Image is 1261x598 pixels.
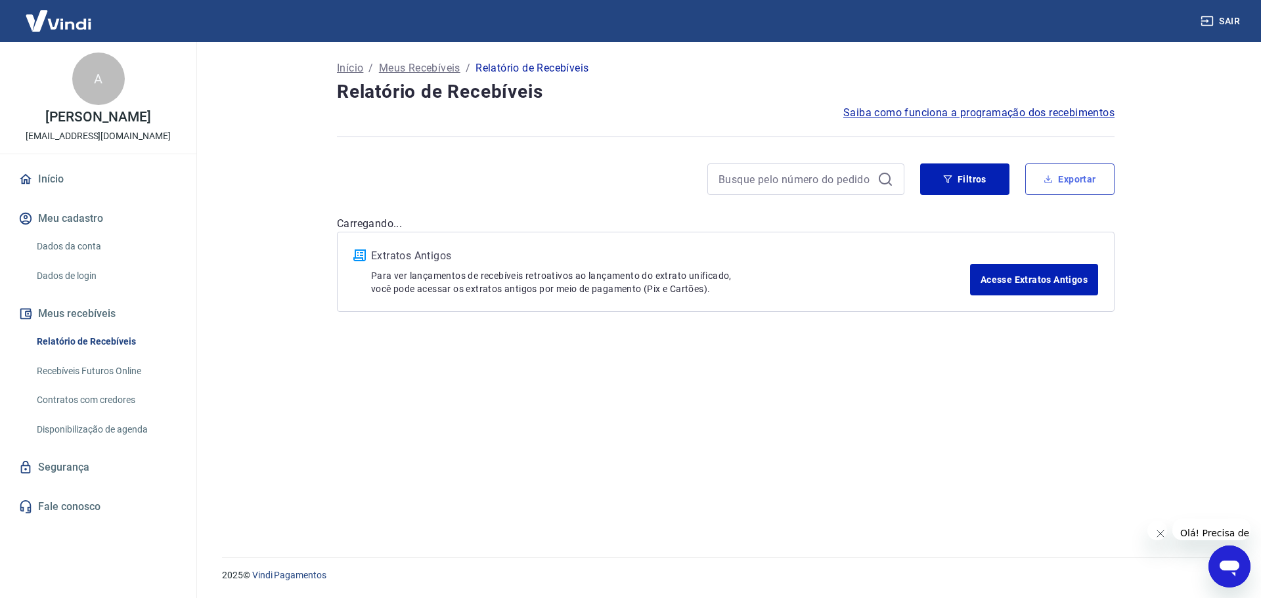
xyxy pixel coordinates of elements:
button: Meu cadastro [16,204,181,233]
p: Carregando... [337,216,1115,232]
img: Vindi [16,1,101,41]
img: ícone [353,249,366,261]
iframe: Mensagem da empresa [1172,519,1250,540]
h4: Relatório de Recebíveis [337,79,1115,105]
button: Filtros [920,163,1009,195]
p: / [466,60,470,76]
p: [PERSON_NAME] [45,110,150,124]
p: 2025 © [222,568,1229,582]
button: Sair [1198,9,1245,33]
a: Segurança [16,453,181,482]
a: Saiba como funciona a programação dos recebimentos [843,105,1115,121]
p: / [368,60,373,76]
div: A [72,53,125,105]
a: Dados de login [32,263,181,289]
p: [EMAIL_ADDRESS][DOMAIN_NAME] [26,129,171,143]
a: Início [337,60,363,76]
p: Para ver lançamentos de recebíveis retroativos ao lançamento do extrato unificado, você pode aces... [371,269,970,295]
a: Contratos com credores [32,387,181,414]
a: Recebíveis Futuros Online [32,358,181,385]
iframe: Fechar mensagem [1147,521,1167,540]
a: Relatório de Recebíveis [32,328,181,355]
span: Olá! Precisa de ajuda? [8,9,110,20]
a: Vindi Pagamentos [252,570,326,580]
button: Meus recebíveis [16,299,181,328]
a: Meus Recebíveis [379,60,460,76]
a: Acesse Extratos Antigos [970,264,1098,295]
a: Dados da conta [32,233,181,260]
input: Busque pelo número do pedido [719,169,872,189]
a: Início [16,165,181,194]
p: Relatório de Recebíveis [476,60,588,76]
iframe: Botão para abrir a janela de mensagens [1208,545,1250,587]
p: Extratos Antigos [371,248,970,264]
a: Disponibilização de agenda [32,416,181,443]
button: Exportar [1025,163,1115,195]
a: Fale conosco [16,492,181,521]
